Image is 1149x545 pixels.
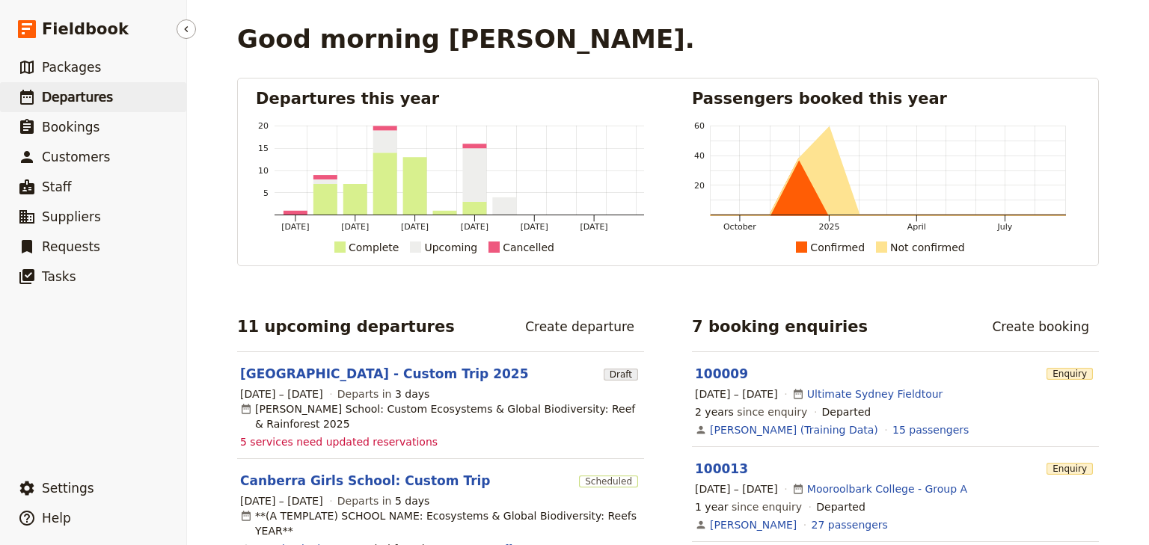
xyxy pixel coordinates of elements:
tspan: 40 [694,151,705,161]
tspan: October [723,222,756,232]
span: Draft [604,369,638,381]
button: Hide menu [177,19,196,39]
span: [DATE] – [DATE] [240,493,323,508]
h2: 11 upcoming departures [237,315,455,338]
tspan: 20 [694,181,705,191]
a: Create booking [982,314,1099,339]
div: [PERSON_NAME] School: Custom Ecosystems & Global Biodiversity: Reef & Rainforest 2025 [240,401,641,431]
a: 100009 [695,366,748,381]
a: 100013 [695,461,748,476]
tspan: [DATE] [281,222,309,232]
tspan: [DATE] [580,222,608,232]
span: since enquiry [695,499,802,514]
tspan: 20 [258,121,269,131]
a: Ultimate Sydney Fieldtour [807,387,943,401]
tspan: 5 [263,188,269,198]
span: Help [42,511,71,526]
h2: 7 booking enquiries [692,315,868,338]
span: Enquiry [1047,463,1093,475]
span: 5 days [395,495,429,507]
a: [PERSON_NAME] (Training Data) [710,422,878,437]
tspan: 15 [258,144,269,153]
span: 1 year [695,501,729,513]
tspan: [DATE] [401,222,429,232]
a: [PERSON_NAME] [710,517,797,532]
div: Upcoming [424,238,477,256]
a: Canberra Girls School: Custom Trip [240,472,491,490]
h2: Departures this year [256,87,644,110]
tspan: April [907,222,926,232]
tspan: 2025 [818,222,839,232]
span: 3 days [395,388,429,400]
span: Scheduled [579,475,638,487]
h2: Passengers booked this year [692,87,1080,110]
tspan: 60 [694,121,705,131]
span: [DATE] – [DATE] [240,387,323,401]
span: Customers [42,150,110,164]
span: Fieldbook [42,18,129,40]
span: Departs in [337,387,429,401]
span: Enquiry [1047,368,1093,380]
div: Not confirmed [890,238,965,256]
tspan: July [997,222,1013,232]
span: Packages [42,60,101,75]
tspan: [DATE] [461,222,488,232]
div: Complete [349,238,399,256]
a: View the passengers for this booking [812,517,888,532]
div: Departed [816,499,865,514]
span: since enquiry [695,404,807,419]
tspan: [DATE] [521,222,548,232]
span: Staff [42,179,72,194]
tspan: 10 [258,166,269,176]
div: Cancelled [503,238,554,256]
div: Confirmed [810,238,865,256]
a: [GEOGRAPHIC_DATA] - Custom Trip 2025 [240,365,529,383]
span: Requests [42,239,100,254]
span: Bookings [42,120,99,135]
tspan: [DATE] [341,222,369,232]
span: Departures [42,90,113,105]
span: Suppliers [42,209,101,224]
span: Departs in [337,493,429,508]
span: [DATE] – [DATE] [695,481,778,496]
span: Settings [42,481,94,496]
span: [DATE] – [DATE] [695,387,778,401]
span: 5 services need updated reservations [240,434,438,449]
div: **(A TEMPLATE) SCHOOL NAME: Ecosystems & Global Biodiversity: Reefs YEAR** [240,508,641,538]
span: Tasks [42,269,76,284]
div: Departed [822,404,871,419]
a: View the passengers for this booking [892,422,969,437]
h1: Good morning [PERSON_NAME]. [237,24,695,54]
a: Mooroolbark College - Group A [807,481,967,496]
span: 2 years [695,406,734,418]
a: Create departure [515,314,644,339]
